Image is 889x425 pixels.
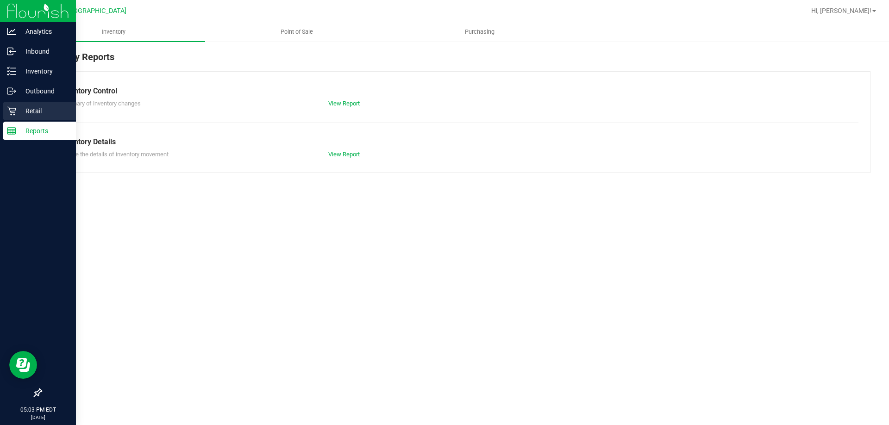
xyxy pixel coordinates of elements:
inline-svg: Analytics [7,27,16,36]
p: Retail [16,105,72,117]
div: Inventory Control [60,86,851,97]
span: Hi, [PERSON_NAME]! [811,7,871,14]
iframe: Resource center [9,351,37,379]
span: Summary of inventory changes [60,100,141,107]
inline-svg: Inventory [7,67,16,76]
inline-svg: Outbound [7,86,16,96]
span: Point of Sale [268,28,326,36]
p: Reports [16,125,72,136]
p: 05:03 PM EDT [4,406,72,414]
inline-svg: Retail [7,106,16,116]
p: Inbound [16,46,72,57]
div: Inventory Reports [41,50,870,71]
span: Purchasing [452,28,507,36]
p: Outbound [16,86,72,97]
p: [DATE] [4,414,72,421]
a: Point of Sale [205,22,388,42]
span: [GEOGRAPHIC_DATA] [63,7,126,15]
a: View Report [328,151,360,158]
span: Inventory [89,28,138,36]
span: Explore the details of inventory movement [60,151,169,158]
inline-svg: Inbound [7,47,16,56]
p: Analytics [16,26,72,37]
a: Inventory [22,22,205,42]
a: Purchasing [388,22,571,42]
p: Inventory [16,66,72,77]
a: View Report [328,100,360,107]
div: Inventory Details [60,136,851,148]
inline-svg: Reports [7,126,16,136]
